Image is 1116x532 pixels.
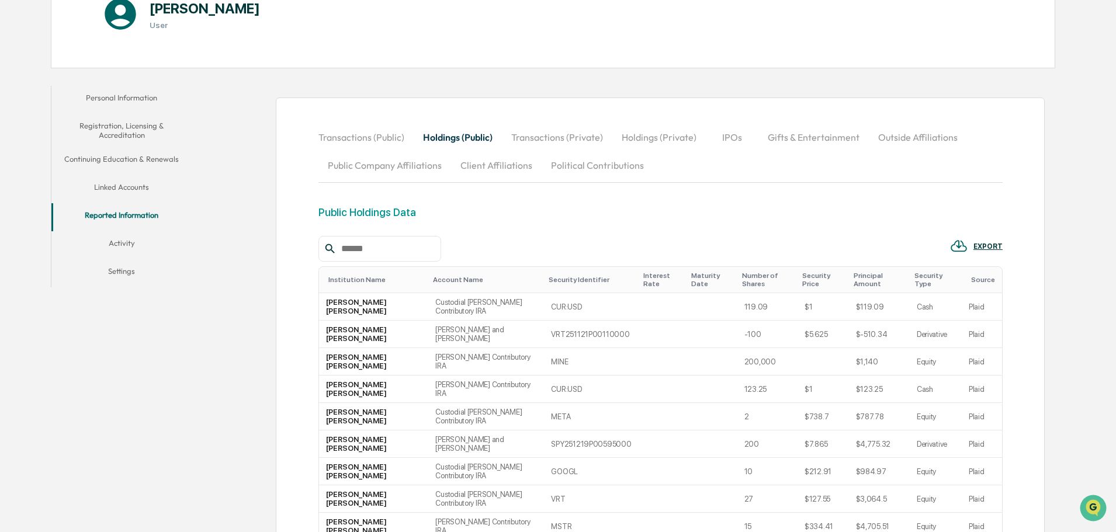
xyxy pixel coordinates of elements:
td: [PERSON_NAME] [PERSON_NAME] [319,458,429,485]
button: Settings [51,259,192,287]
div: secondary tabs example [318,123,1003,179]
td: GOOGL [544,458,638,485]
td: 200 [737,430,798,458]
td: 10 [737,458,798,485]
td: $7.865 [798,430,849,458]
div: 🔎 [12,171,21,180]
button: Holdings (Private) [612,123,706,151]
a: Powered byPylon [82,197,141,207]
span: Preclearance [23,147,75,159]
div: Toggle SortBy [433,276,539,284]
div: Toggle SortBy [549,276,633,284]
button: IPOs [706,123,758,151]
span: Attestations [96,147,145,159]
div: Toggle SortBy [328,276,424,284]
td: $119.09 [849,293,910,321]
td: 200,000 [737,348,798,375]
div: Toggle SortBy [854,272,905,288]
button: Holdings (Public) [414,123,502,151]
td: MINE [544,348,638,375]
td: $738.7 [798,403,849,430]
div: 🗄️ [85,148,94,158]
td: META [544,403,638,430]
div: Toggle SortBy [691,272,732,288]
td: $127.55 [798,485,849,513]
div: Toggle SortBy [643,272,682,288]
td: VRT251121P00110000 [544,321,638,348]
div: Toggle SortBy [742,272,793,288]
td: VRT [544,485,638,513]
button: Activity [51,231,192,259]
div: EXPORT [973,242,1003,251]
td: 2 [737,403,798,430]
td: Cash [910,293,962,321]
td: [PERSON_NAME] and [PERSON_NAME] [428,430,544,458]
td: Plaid [962,375,1002,403]
td: $123.25 [849,375,910,403]
td: Custodial [PERSON_NAME] Contributory IRA [428,293,544,321]
td: SPY251219P00595000 [544,430,638,458]
div: Toggle SortBy [971,276,997,284]
td: Plaid [962,321,1002,348]
td: [PERSON_NAME] [PERSON_NAME] [319,293,429,321]
div: We're available if you need us! [40,101,148,110]
button: Transactions (Public) [318,123,414,151]
button: Registration, Licensing & Accreditation [51,114,192,147]
div: Start new chat [40,89,192,101]
td: Plaid [962,293,1002,321]
td: Equity [910,485,962,513]
p: How can we help? [12,25,213,43]
span: Data Lookup [23,169,74,181]
button: Linked Accounts [51,175,192,203]
td: $212.91 [798,458,849,485]
td: [PERSON_NAME] and [PERSON_NAME] [428,321,544,348]
td: $984.97 [849,458,910,485]
td: Equity [910,458,962,485]
div: Toggle SortBy [802,272,844,288]
td: [PERSON_NAME] [PERSON_NAME] [319,375,429,403]
td: Plaid [962,458,1002,485]
td: $3,064.5 [849,485,910,513]
td: Cash [910,375,962,403]
td: $787.78 [849,403,910,430]
div: Public Holdings Data [318,206,416,218]
td: $1,140 [849,348,910,375]
h3: User [150,20,260,30]
button: Political Contributions [542,151,653,179]
button: Gifts & Entertainment [758,123,869,151]
td: Plaid [962,430,1002,458]
button: Start new chat [199,93,213,107]
td: Equity [910,348,962,375]
td: 123.25 [737,375,798,403]
span: Pylon [116,198,141,207]
td: [PERSON_NAME] [PERSON_NAME] [319,403,429,430]
button: Client Affiliations [451,151,542,179]
td: Plaid [962,485,1002,513]
img: 1746055101610-c473b297-6a78-478c-a979-82029cc54cd1 [12,89,33,110]
td: Derivative [910,321,962,348]
td: -100 [737,321,798,348]
td: CUR:USD [544,293,638,321]
td: Custodial [PERSON_NAME] Contributory IRA [428,403,544,430]
div: 🖐️ [12,148,21,158]
button: Reported Information [51,203,192,231]
td: $1 [798,293,849,321]
button: Outside Affiliations [869,123,967,151]
td: [PERSON_NAME] [PERSON_NAME] [319,321,429,348]
a: 🖐️Preclearance [7,142,80,164]
button: Transactions (Private) [502,123,612,151]
td: $-510.34 [849,321,910,348]
button: Continuing Education & Renewals [51,147,192,175]
td: [PERSON_NAME] [PERSON_NAME] [319,430,429,458]
td: [PERSON_NAME] [PERSON_NAME] [319,348,429,375]
div: secondary tabs example [51,86,192,287]
td: [PERSON_NAME] [PERSON_NAME] [319,485,429,513]
a: 🔎Data Lookup [7,165,78,186]
div: Toggle SortBy [914,272,957,288]
td: Derivative [910,430,962,458]
a: 🗄️Attestations [80,142,150,164]
button: Public Company Affiliations [318,151,451,179]
td: 27 [737,485,798,513]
